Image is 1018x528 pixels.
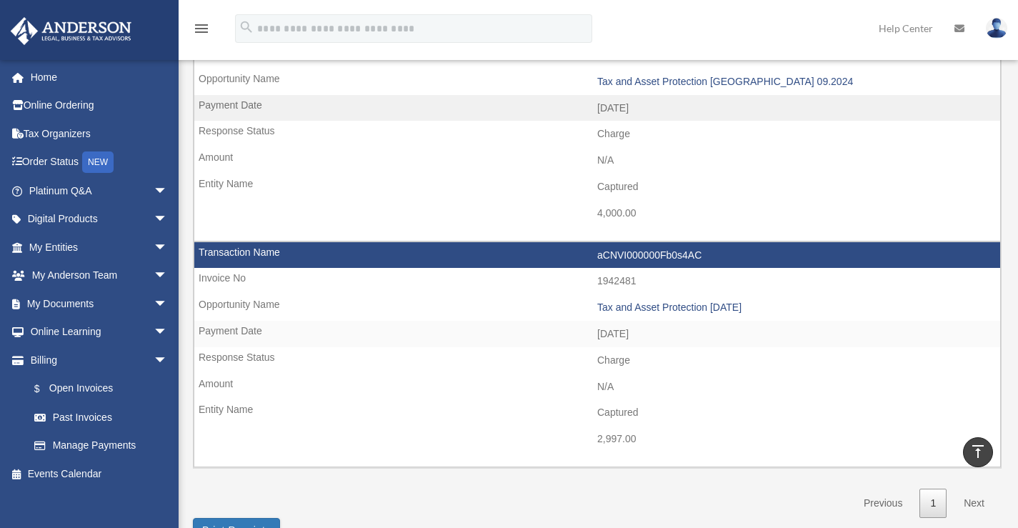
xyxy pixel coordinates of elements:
div: NEW [82,151,114,173]
a: Platinum Q&Aarrow_drop_down [10,176,189,205]
a: Manage Payments [20,432,189,460]
a: Previous [853,489,913,518]
a: $Open Invoices [20,374,189,404]
span: arrow_drop_down [154,346,182,375]
span: arrow_drop_down [154,176,182,206]
img: User Pic [986,18,1007,39]
td: [DATE] [194,321,1000,348]
td: N/A [194,147,1000,174]
div: Tax and Asset Protection [GEOGRAPHIC_DATA] 09.2024 [597,76,993,88]
i: menu [193,20,210,37]
a: Home [10,63,189,91]
td: Captured [194,399,1000,427]
td: 2,997.00 [194,426,1000,453]
td: Charge [194,121,1000,148]
td: N/A [194,374,1000,401]
a: Digital Productsarrow_drop_down [10,205,189,234]
a: My Documentsarrow_drop_down [10,289,189,318]
td: Captured [194,174,1000,201]
span: arrow_drop_down [154,289,182,319]
a: Past Invoices [20,403,182,432]
img: Anderson Advisors Platinum Portal [6,17,136,45]
td: 1942481 [194,268,1000,295]
a: Events Calendar [10,459,189,488]
div: Tax and Asset Protection [DATE] [597,302,993,314]
span: arrow_drop_down [154,205,182,234]
td: Charge [194,347,1000,374]
a: My Entitiesarrow_drop_down [10,233,189,261]
a: Order StatusNEW [10,148,189,177]
span: arrow_drop_down [154,318,182,347]
i: search [239,19,254,35]
td: 4,000.00 [194,200,1000,227]
a: menu [193,25,210,37]
i: vertical_align_top [969,443,987,460]
a: Tax Organizers [10,119,189,148]
a: Online Ordering [10,91,189,120]
a: Online Learningarrow_drop_down [10,318,189,347]
span: arrow_drop_down [154,261,182,291]
span: $ [42,380,49,398]
span: arrow_drop_down [154,233,182,262]
a: Billingarrow_drop_down [10,346,189,374]
td: aCNVI000000Fb0s4AC [194,242,1000,269]
a: My Anderson Teamarrow_drop_down [10,261,189,290]
a: vertical_align_top [963,437,993,467]
td: [DATE] [194,95,1000,122]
